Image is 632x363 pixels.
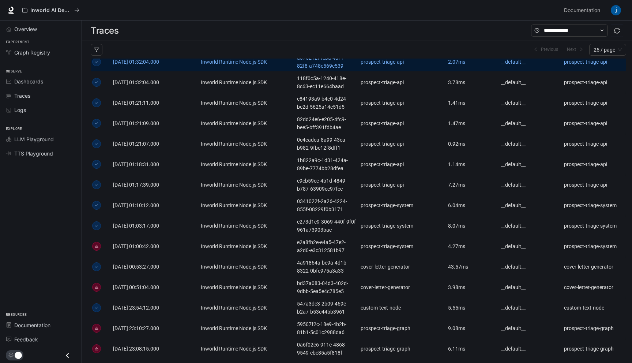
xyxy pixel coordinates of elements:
[564,119,625,127] article: prospect-triage-api
[448,324,498,332] article: 9.08 ms
[113,345,197,353] a: [DATE] 23:08:15.000
[297,156,358,172] a: 1b822a9c-1d31-424a-89be-7774bb28dfea
[361,324,445,332] a: prospect-triage-graph
[448,263,498,271] a: 43.57ms
[501,304,561,312] article: __default__
[501,201,561,209] a: __default__
[3,46,79,59] a: Graph Registry
[14,49,50,56] span: Graph Registry
[14,106,26,114] span: Logs
[361,181,445,189] a: prospect-triage-api
[501,99,561,107] a: __default__
[531,45,561,54] button: leftPrevious
[361,160,445,168] a: prospect-triage-api
[448,140,498,148] article: 0.92 ms
[361,283,445,291] a: cover-letter-generator
[15,351,22,359] span: Dark mode toggle
[564,160,625,168] a: prospect-triage-api
[564,58,625,66] a: prospect-triage-api
[201,263,294,271] a: Inworld Runtime Node.js SDK
[501,242,561,250] article: __default__
[501,181,561,189] article: __default__
[448,222,498,230] article: 8.07 ms
[448,242,498,250] article: 4.27 ms
[113,243,159,249] span: [DATE] 01:00:42.000
[448,78,498,86] article: 3.78 ms
[501,78,561,86] a: __default__
[448,181,498,189] a: 7.27ms
[201,181,294,189] a: Inworld Runtime Node.js SDK
[448,283,498,291] a: 3.98ms
[113,304,197,312] a: [DATE] 23:54:12.000
[564,78,625,86] a: prospect-triage-api
[297,259,358,275] a: 4a91864a-be9a-4d1b-8322-0bfe975a3a33
[113,284,159,290] span: [DATE] 00:51:04.000
[448,324,498,332] a: 9.08ms
[14,321,50,329] span: Documentation
[201,222,294,230] a: Inworld Runtime Node.js SDK
[297,279,358,295] a: bd37a083-04d3-402d-9dbb-5ea5e4c785e5
[564,345,625,353] a: prospect-triage-graph
[501,263,561,271] article: __default__
[448,58,498,66] article: 2.07 ms
[19,3,83,18] button: All workspaces
[501,58,561,66] a: __default__
[564,242,625,250] article: prospect-triage-system
[14,135,54,143] span: LLM Playground
[297,320,358,336] a: 59507f2c-18e9-4b2b-81b1-5c01c2988da6
[201,283,294,291] a: Inworld Runtime Node.js SDK
[561,3,606,18] a: Documentation
[564,201,625,209] article: prospect-triage-system
[594,44,622,55] span: 25 / page
[448,160,498,168] a: 1.14ms
[201,58,294,66] a: Inworld Runtime Node.js SDK
[361,140,445,148] a: prospect-triage-api
[201,242,294,250] a: Inworld Runtime Node.js SDK
[113,58,197,66] a: [DATE] 01:32:04.000
[611,5,621,15] img: User avatar
[361,263,445,271] a: cover-letter-generator
[609,3,623,18] button: User avatar
[448,283,498,291] article: 3.98 ms
[361,222,445,230] a: prospect-triage-system
[113,182,159,188] span: [DATE] 01:17:39.000
[113,264,159,270] span: [DATE] 00:53:27.000
[113,59,159,65] span: [DATE] 01:32:04.000
[501,160,561,168] a: __default__
[564,263,625,271] a: cover-letter-generator
[297,115,358,131] a: 82dd24e6-e205-4fc9-bee5-bff391fdb4ae
[201,160,294,168] a: Inworld Runtime Node.js SDK
[564,324,625,332] a: prospect-triage-graph
[113,119,197,127] a: [DATE] 01:21:09.000
[448,181,498,189] article: 7.27 ms
[201,201,294,209] a: Inworld Runtime Node.js SDK
[113,324,197,332] a: [DATE] 23:10:27.000
[113,202,159,208] span: [DATE] 01:10:12.000
[14,92,30,100] span: Traces
[564,6,600,15] span: Documentation
[113,140,197,148] a: [DATE] 01:21:07.000
[201,324,294,332] a: Inworld Runtime Node.js SDK
[361,78,445,86] a: prospect-triage-api
[3,333,79,346] a: Feedback
[361,99,445,107] a: prospect-triage-api
[448,201,498,209] article: 6.04 ms
[501,222,561,230] a: __default__
[564,181,625,189] a: prospect-triage-api
[3,75,79,88] a: Dashboards
[564,140,625,148] a: prospect-triage-api
[501,324,561,332] a: __default__
[564,99,625,107] article: prospect-triage-api
[501,140,561,148] article: __default__
[361,58,445,66] a: prospect-triage-api
[201,99,294,107] a: Inworld Runtime Node.js SDK
[448,222,498,230] a: 8.07ms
